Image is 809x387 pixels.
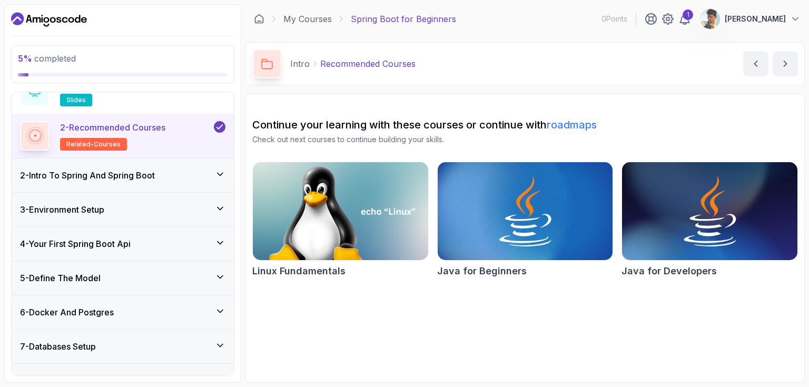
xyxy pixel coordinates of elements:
h3: 7 - Databases Setup [20,340,96,353]
h3: 5 - Define The Model [20,272,101,284]
p: Intro [290,57,310,70]
button: 7-Databases Setup [12,330,234,363]
span: slides [66,96,86,104]
h2: Continue your learning with these courses or continue with [252,117,798,132]
h3: 6 - Docker And Postgres [20,306,114,319]
a: My Courses [283,13,332,25]
a: Dashboard [254,14,264,24]
p: Spring Boot for Beginners [351,13,456,25]
button: next content [773,51,798,76]
h3: 3 - Environment Setup [20,203,104,216]
p: 2 - Recommended Courses [60,121,165,134]
button: previous content [743,51,768,76]
a: Java for Developers cardJava for Developers [621,162,798,279]
h3: 2 - Intro To Spring And Spring Boot [20,169,155,182]
a: Dashboard [11,11,87,28]
h3: 4 - Your First Spring Boot Api [20,237,131,250]
p: Recommended Courses [320,57,416,70]
span: completed [18,53,76,64]
p: Check out next courses to continue building your skills. [252,134,798,145]
h2: Java for Beginners [437,264,527,279]
h2: Java for Developers [621,264,717,279]
p: [PERSON_NAME] [725,14,786,24]
button: 4-Your First Spring Boot Api [12,227,234,261]
a: roadmaps [547,118,597,131]
a: 1 [678,13,691,25]
img: Linux Fundamentals card [253,162,428,260]
h2: Linux Fundamentals [252,264,346,279]
button: 2-Intro To Spring And Spring Boot [12,158,234,192]
div: 1 [683,9,693,20]
button: 5-Define The Model [12,261,234,295]
p: 0 Points [601,14,627,24]
span: 5 % [18,53,32,64]
a: Linux Fundamentals cardLinux Fundamentals [252,162,429,279]
button: 3-Environment Setup [12,193,234,226]
a: Java for Beginners cardJava for Beginners [437,162,614,279]
img: Java for Beginners card [438,162,613,260]
button: 2-Recommended Coursesrelated-courses [20,121,225,151]
img: user profile image [700,9,720,29]
h3: 8 - Spring Data Jpa [20,374,92,387]
img: Java for Developers card [622,162,797,260]
button: 6-Docker And Postgres [12,295,234,329]
button: user profile image[PERSON_NAME] [699,8,801,29]
span: related-courses [66,140,121,148]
